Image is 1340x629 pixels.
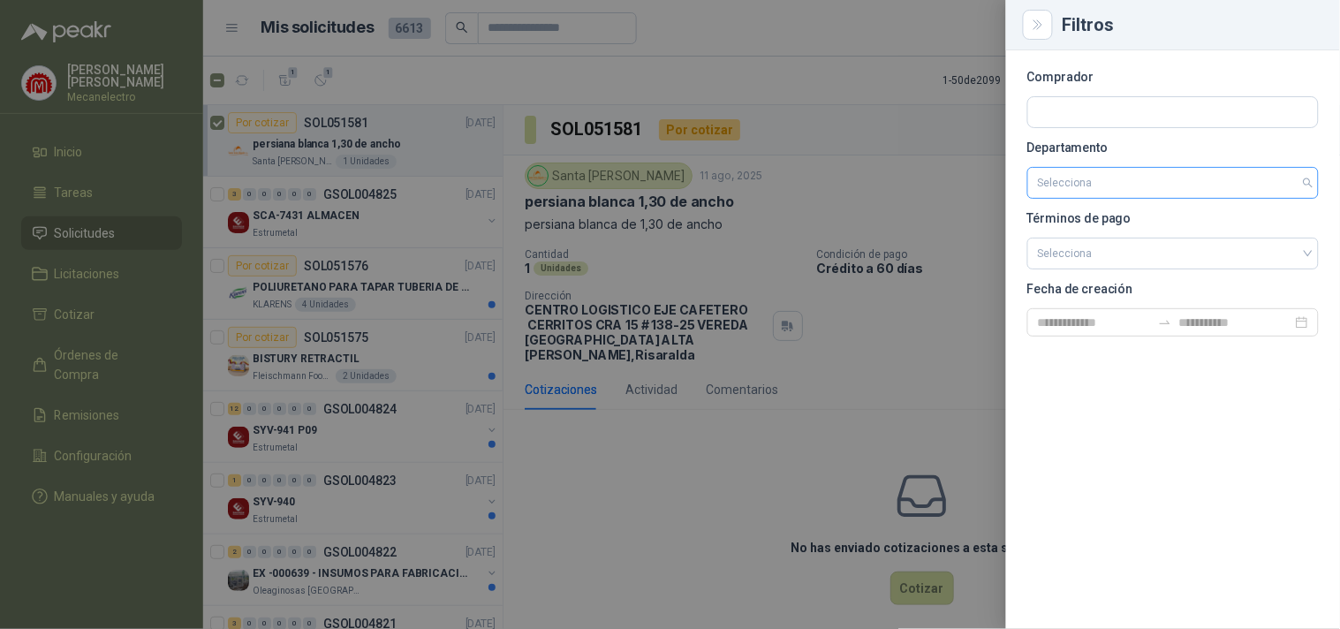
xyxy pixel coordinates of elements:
p: Departamento [1027,142,1319,153]
p: Términos de pago [1027,213,1319,224]
button: Close [1027,14,1049,35]
p: Comprador [1027,72,1319,82]
span: to [1158,315,1172,330]
div: Filtros [1063,16,1319,34]
span: swap-right [1158,315,1172,330]
p: Fecha de creación [1027,284,1319,294]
